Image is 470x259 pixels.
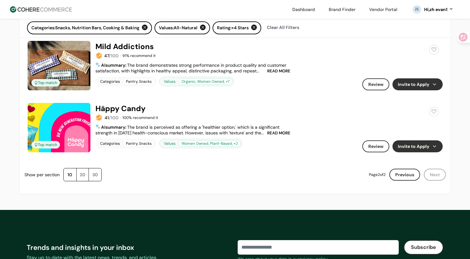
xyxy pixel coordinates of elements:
div: 30 [89,168,101,181]
span: summary [105,124,125,130]
svg: 0 percent [412,5,422,14]
span: AI : [101,62,127,68]
span: summary [105,62,125,68]
div: Show per section [24,172,60,178]
button: Hi,zh evan1 [424,6,454,13]
span: Categories: Snacks, Nutrition Bars, Cooking & Baking [31,25,139,31]
span: The brand demonstrates strong performance in product quality and customer satisfaction, with high... [95,62,290,91]
nav: pagination [24,168,446,181]
span: Rating: +4 Stars [217,25,249,31]
span: The brand is perceived as offering a 'healthier option,' which is a significant strength in [DATE... [95,124,289,158]
span: AI : [101,124,127,130]
button: Subscribe [404,240,443,255]
div: Trends and insights in your inbox [27,242,233,253]
div: 20 [76,168,89,181]
div: Hi, zh evan1 [424,6,447,13]
div: 10 [64,168,76,181]
button: add to favorite [428,105,440,118]
div: Clear All Filters [264,21,302,33]
span: Values: All-Natural [159,25,197,31]
div: Page 2 of 2 [369,172,386,177]
span: READ MORE [267,69,290,73]
img: Cohere Logo [10,6,72,13]
span: READ MORE [267,131,290,135]
button: next page [424,169,446,181]
button: previous page [389,169,420,181]
button: add to favorite [428,43,440,56]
